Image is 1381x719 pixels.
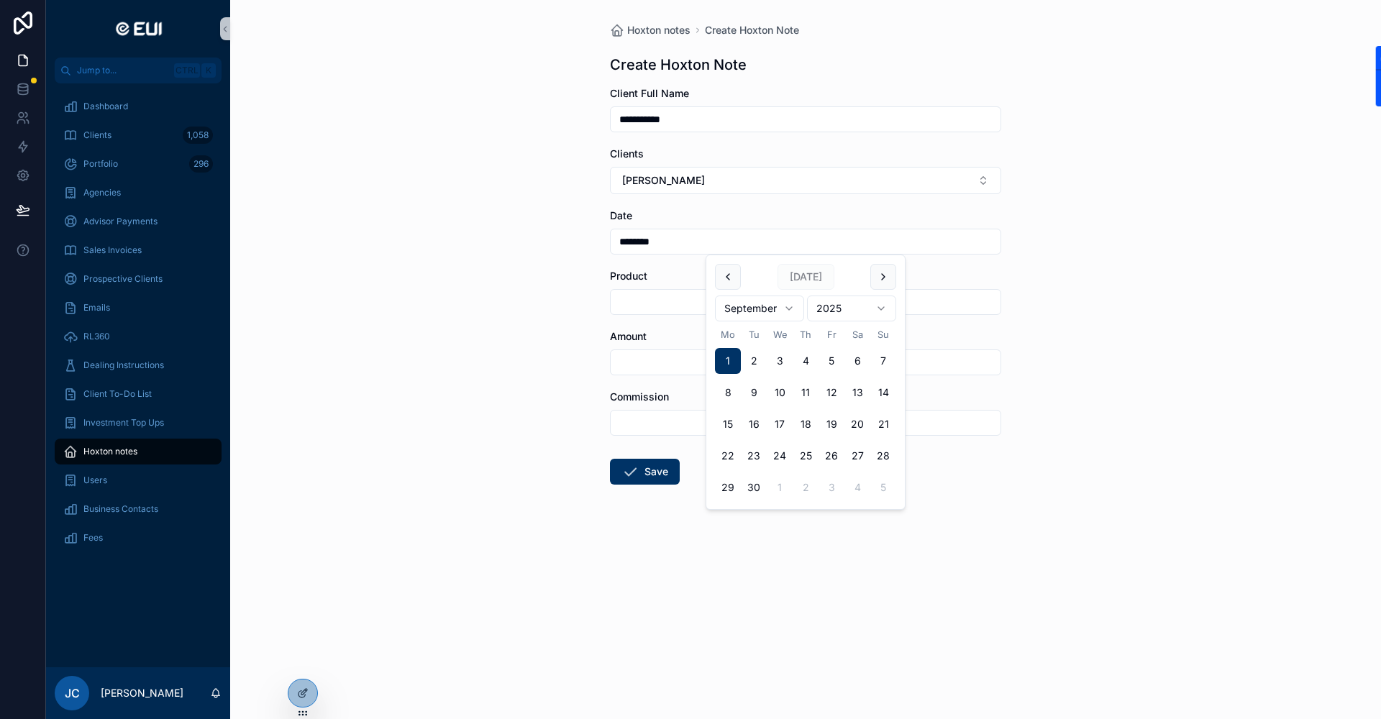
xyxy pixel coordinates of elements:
[83,273,163,285] span: Prospective Clients
[174,63,200,78] span: Ctrl
[767,411,793,437] button: Wednesday, 17 September 2025
[793,348,819,374] button: Thursday, 4 September 2025
[610,167,1001,194] button: Select Button
[870,327,896,342] th: Sunday
[870,348,896,374] button: Sunday, 7 September 2025
[610,87,689,99] span: Client Full Name
[46,83,230,569] div: scrollable content
[610,209,632,221] span: Date
[55,467,222,493] a: Users
[55,93,222,119] a: Dashboard
[55,180,222,206] a: Agencies
[793,327,819,342] th: Thursday
[83,129,111,141] span: Clients
[110,17,166,40] img: App logo
[55,496,222,522] a: Business Contacts
[741,348,767,374] button: Tuesday, 2 September 2025
[819,327,844,342] th: Friday
[610,390,669,403] span: Commission
[622,173,705,188] span: [PERSON_NAME]
[55,410,222,436] a: Investment Top Ups
[870,411,896,437] button: Sunday, 21 September 2025
[55,439,222,464] a: Hoxton notes
[83,158,118,170] span: Portfolio
[844,475,870,500] button: Saturday, 4 October 2025
[705,23,799,37] a: Create Hoxton Note
[55,58,222,83] button: Jump to...CtrlK
[715,327,896,500] table: September 2025
[819,411,844,437] button: Friday, 19 September 2025
[55,151,222,177] a: Portfolio296
[83,417,164,429] span: Investment Top Ups
[55,525,222,551] a: Fees
[83,244,142,256] span: Sales Invoices
[819,380,844,406] button: Friday, 12 September 2025
[83,101,128,112] span: Dashboard
[55,381,222,407] a: Client To-Do List
[844,327,870,342] th: Saturday
[741,327,767,342] th: Tuesday
[741,475,767,500] button: Tuesday, 30 September 2025
[715,327,741,342] th: Monday
[65,684,80,702] span: JC
[627,23,690,37] span: Hoxton notes
[819,443,844,469] button: Friday, 26 September 2025
[844,411,870,437] button: Saturday, 20 September 2025
[819,475,844,500] button: Friday, 3 October 2025
[83,187,121,198] span: Agencies
[844,380,870,406] button: Saturday, 13 September 2025
[83,331,110,342] span: RL360
[55,295,222,321] a: Emails
[610,330,647,342] span: Amount
[715,380,741,406] button: Monday, 8 September 2025
[741,443,767,469] button: Tuesday, 23 September 2025
[610,459,680,485] button: Save
[83,359,164,371] span: Dealing Instructions
[870,380,896,406] button: Sunday, 14 September 2025
[741,411,767,437] button: Tuesday, 16 September 2025
[101,686,183,700] p: [PERSON_NAME]
[715,411,741,437] button: Monday, 15 September 2025
[819,348,844,374] button: Friday, 5 September 2025
[767,348,793,374] button: Wednesday, 3 September 2025
[83,302,110,313] span: Emails
[715,443,741,469] button: Monday, 22 September 2025
[715,475,741,500] button: Monday, 29 September 2025
[83,388,152,400] span: Client To-Do List
[741,380,767,406] button: Tuesday, 9 September 2025
[55,352,222,378] a: Dealing Instructions
[767,443,793,469] button: Wednesday, 24 September 2025
[844,443,870,469] button: Saturday, 27 September 2025
[870,475,896,500] button: Sunday, 5 October 2025
[55,324,222,349] a: RL360
[793,443,819,469] button: Thursday, 25 September 2025
[844,348,870,374] button: Saturday, 6 September 2025
[55,209,222,234] a: Advisor Payments
[77,65,168,76] span: Jump to...
[793,411,819,437] button: Thursday, 18 September 2025
[610,55,747,75] h1: Create Hoxton Note
[793,475,819,500] button: Thursday, 2 October 2025
[715,348,741,374] button: Today, Monday, 1 September 2025, selected
[83,503,158,515] span: Business Contacts
[55,122,222,148] a: Clients1,058
[610,23,690,37] a: Hoxton notes
[183,127,213,144] div: 1,058
[83,446,137,457] span: Hoxton notes
[55,266,222,292] a: Prospective Clients
[189,155,213,173] div: 296
[83,216,158,227] span: Advisor Payments
[870,443,896,469] button: Sunday, 28 September 2025
[767,380,793,406] button: Wednesday, 10 September 2025
[610,147,644,160] span: Clients
[767,327,793,342] th: Wednesday
[83,475,107,486] span: Users
[203,65,214,76] span: K
[793,380,819,406] button: Thursday, 11 September 2025
[767,475,793,500] button: Wednesday, 1 October 2025
[55,237,222,263] a: Sales Invoices
[83,532,103,544] span: Fees
[610,270,647,282] span: Product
